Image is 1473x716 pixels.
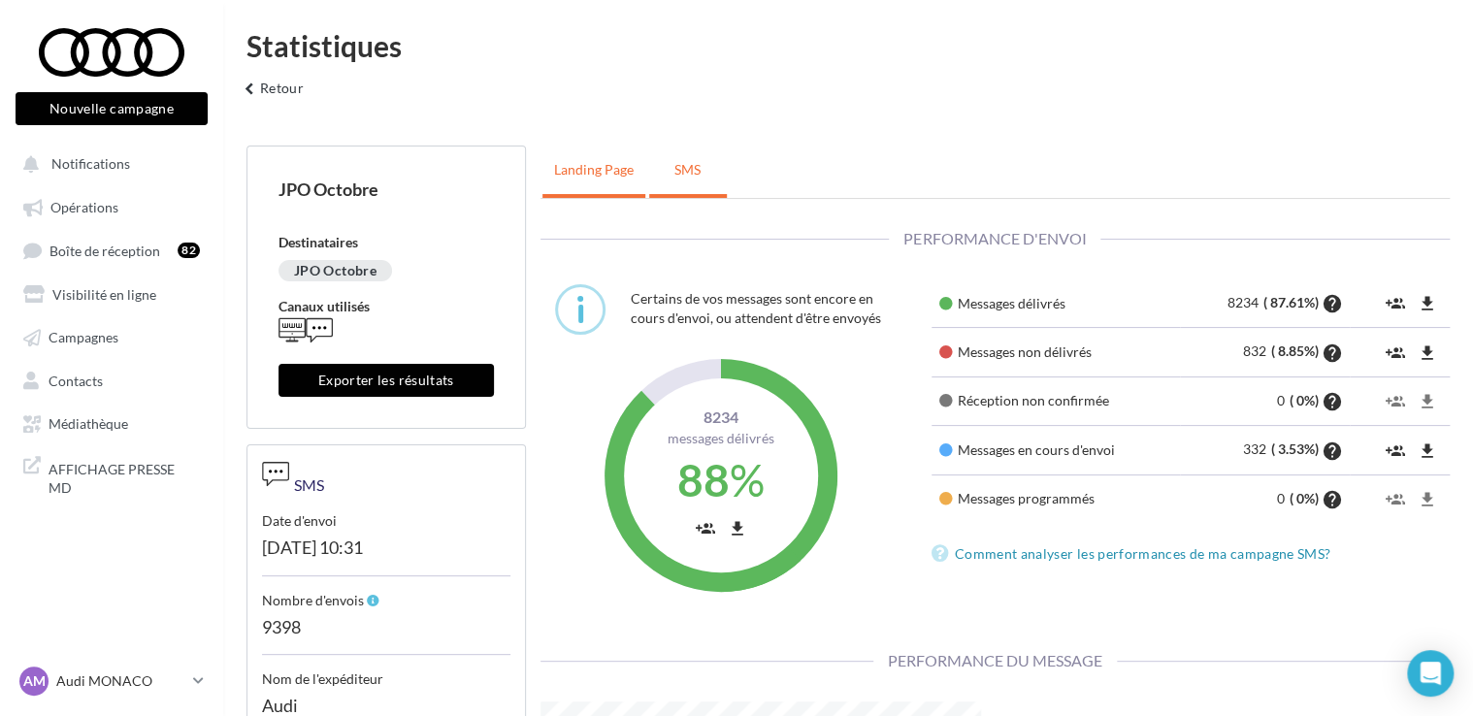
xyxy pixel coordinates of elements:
[1289,490,1318,506] span: ( 0%)
[638,448,803,512] div: %
[1381,483,1410,515] button: group_add
[239,80,260,99] i: keyboard_arrow_left
[1321,441,1342,461] i: help
[49,329,118,345] span: Campagnes
[932,328,1180,376] td: Messages non délivrés
[668,430,774,446] span: Messages délivrés
[52,285,156,302] span: Visibilité en ligne
[932,279,1180,328] td: Messages délivrés
[723,511,752,543] button: file_download
[50,199,118,215] span: Opérations
[1386,392,1405,411] i: group_add
[1270,440,1318,457] span: ( 3.53%)
[1413,483,1442,515] button: file_download
[12,362,212,397] a: Contacts
[16,663,208,700] a: AM Audi MONACO
[12,232,212,268] a: Boîte de réception82
[12,405,212,439] a: Médiathèque
[1381,385,1410,417] button: group_add
[1270,342,1318,359] span: ( 8.85%)
[1242,342,1270,359] span: 832
[691,511,720,543] button: group_add
[1262,294,1318,310] span: ( 87.61%)
[49,456,200,498] span: AFFICHAGE PRESSE MD
[1321,392,1342,411] i: help
[889,229,1100,247] span: Performance d'envoi
[696,519,715,538] i: group_add
[1407,650,1454,697] div: Open Intercom Messenger
[542,146,645,194] a: landing page
[12,276,212,310] a: Visibilité en ligne
[56,671,185,691] p: Audi MONACO
[1386,490,1405,509] i: group_add
[278,260,392,281] div: JPO Octobre
[278,298,370,314] span: Canaux utilisés
[1418,392,1437,411] i: file_download
[1418,441,1437,461] i: file_download
[1413,385,1442,417] button: file_download
[231,76,311,114] button: Retour
[728,519,747,538] i: file_download
[278,364,494,397] button: Exporter les résultats
[932,376,1180,425] td: Réception non confirmée
[1276,490,1289,506] span: 0
[1413,336,1442,368] button: file_download
[1386,343,1405,363] i: group_add
[1413,434,1442,466] button: file_download
[49,415,128,432] span: Médiathèque
[873,651,1117,669] span: Performance du message
[262,610,510,655] div: 9398
[1227,294,1262,310] span: 8234
[1381,434,1410,466] button: group_add
[246,31,1450,60] div: Statistiques
[289,460,324,497] div: SMS
[649,146,727,194] a: SMS
[638,407,803,429] span: 8234
[1413,287,1442,319] button: file_download
[1418,294,1437,313] i: file_download
[1381,287,1410,319] button: group_add
[12,318,212,353] a: Campagnes
[1386,294,1405,313] i: group_add
[16,92,208,125] button: Nouvelle campagne
[12,188,212,223] a: Opérations
[51,155,130,172] span: Notifications
[262,654,510,689] div: Nom de l'expéditeur
[1242,440,1270,457] span: 332
[1418,490,1437,509] i: file_download
[12,448,212,505] a: AFFICHAGE PRESSE MD
[49,372,103,388] span: Contacts
[932,474,1180,523] td: Messages programmés
[262,592,364,608] span: Nombre d'envois
[1386,441,1405,461] i: group_add
[12,146,204,180] button: Notifications
[932,426,1180,474] td: Messages en cours d'envoi
[49,242,160,258] span: Boîte de réception
[262,497,510,531] div: Date d'envoi
[262,531,510,576] div: [DATE] 10:31
[631,284,902,333] div: Certains de vos messages sont encore en cours d'envoi, ou attendent d'être envoyés
[677,453,730,506] span: 88
[178,243,200,258] div: 82
[1276,392,1289,408] span: 0
[1381,336,1410,368] button: group_add
[1321,343,1342,363] i: help
[1418,343,1437,363] i: file_download
[1289,392,1318,408] span: ( 0%)
[278,234,358,250] span: Destinataires
[1321,490,1342,509] i: help
[1321,294,1342,313] i: help
[932,542,1339,566] a: Comment analyser les performances de ma campagne SMS?
[278,178,494,202] div: JPO Octobre
[23,671,46,691] span: AM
